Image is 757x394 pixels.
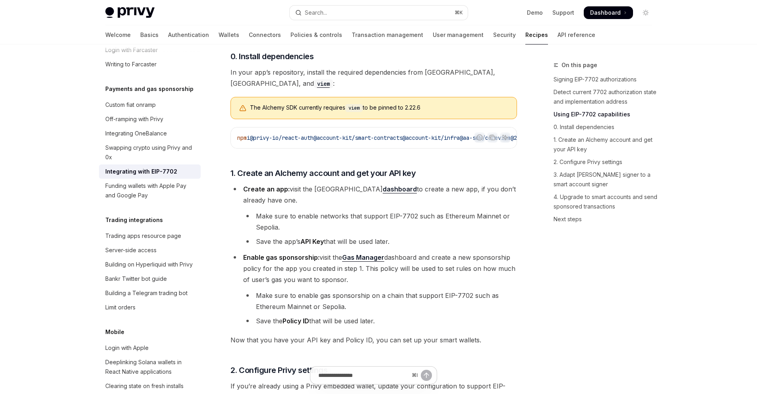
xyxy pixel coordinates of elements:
div: The Alchemy SDK currently requires to be pinned to 2.22.6 [250,104,509,112]
div: Trading apps resource page [105,231,181,241]
a: 4. Upgrade to smart accounts and send sponsored transactions [554,191,658,213]
a: dashboard [383,185,417,193]
span: viem@2.22.6 [498,134,533,141]
a: Detect current 7702 authorization state and implementation address [554,86,658,108]
svg: Warning [239,104,247,112]
a: 3. Adapt [PERSON_NAME] signer to a smart account signer [554,168,658,191]
a: 1. Create an Alchemy account and get your API key [554,133,658,156]
span: visit the dashboard and create a new sponsorship policy for the app you created in step 1. This p... [243,253,515,284]
code: viem [345,104,363,112]
a: Deeplinking Solana wallets in React Native applications [99,355,201,379]
span: @account-kit/infra [403,134,460,141]
span: @aa-sdk/core [460,134,498,141]
span: visit the [GEOGRAPHIC_DATA] to create a new app, if you don’t already have one. [243,185,516,204]
input: Ask a question... [318,367,409,384]
div: Off-ramping with Privy [105,114,163,124]
span: 0. Install dependencies [230,51,314,62]
a: Trading apps resource page [99,229,201,243]
div: Integrating OneBalance [105,129,167,138]
a: Writing to Farcaster [99,57,201,71]
button: Open search [290,6,468,20]
h5: Trading integrations [105,215,163,225]
div: Server-side access [105,245,157,255]
div: Swapping crypto using Privy and 0x [105,143,196,162]
div: Custom fiat onramp [105,100,156,110]
a: Connectors [249,25,281,44]
button: Ask AI [500,132,510,143]
button: Copy the contents from the code block [487,132,498,143]
div: Limit orders [105,303,136,312]
div: Login with Apple [105,343,149,353]
strong: Create an app: [243,185,290,193]
h5: Payments and gas sponsorship [105,84,194,94]
a: Policies & controls [290,25,342,44]
strong: Enable gas sponsorship: [243,253,319,261]
h5: Mobile [105,327,124,337]
div: Funding wallets with Apple Pay and Google Pay [105,181,196,200]
div: Search... [305,8,327,17]
a: viem [314,79,333,87]
a: Clearing state on fresh installs [99,379,201,393]
div: Integrating with EIP-7702 [105,167,177,176]
a: 0. Install dependencies [554,121,658,133]
a: Custom fiat onramp [99,98,201,112]
a: Bankr Twitter bot guide [99,272,201,286]
a: Dashboard [584,6,633,19]
img: light logo [105,7,155,18]
span: On this page [561,60,597,70]
a: Next steps [554,213,658,226]
span: i [247,134,250,141]
a: Signing EIP-7702 authorizations [554,73,658,86]
span: npm [237,134,247,141]
a: Using EIP-7702 capabilities [554,108,658,121]
button: Toggle dark mode [639,6,652,19]
div: Clearing state on fresh installs [105,381,184,391]
span: @account-kit/smart-contracts [314,134,403,141]
button: Report incorrect code [474,132,485,143]
span: ⌘ K [455,10,463,16]
a: Welcome [105,25,131,44]
li: Save the that will be used later. [243,315,517,326]
a: Integrating with EIP-7702 [99,164,201,179]
a: Server-side access [99,243,201,257]
a: Authentication [168,25,209,44]
a: Limit orders [99,300,201,315]
a: Wallets [219,25,239,44]
a: Building a Telegram trading bot [99,286,201,300]
li: Make sure to enable gas sponsorship on a chain that support EIP-7702 such as Ethereum Mainnet or ... [243,290,517,312]
a: User management [433,25,484,44]
strong: Policy ID [283,317,309,325]
div: Deeplinking Solana wallets in React Native applications [105,357,196,377]
a: Swapping crypto using Privy and 0x [99,141,201,164]
span: @privy-io/react-auth [250,134,314,141]
span: Now that you have your API key and Policy ID, you can set up your smart wallets. [230,334,517,346]
strong: API Key [300,238,324,245]
li: Save the app’s that will be used later. [243,236,517,247]
a: Gas Manager [342,253,384,262]
a: Transaction management [352,25,423,44]
a: 2. Configure Privy settings [554,156,658,168]
a: Off-ramping with Privy [99,112,201,126]
a: Support [552,9,574,17]
div: Writing to Farcaster [105,60,157,69]
a: Building on Hyperliquid with Privy [99,257,201,272]
button: Send message [421,370,432,381]
a: Login with Apple [99,341,201,355]
a: Basics [140,25,159,44]
a: Recipes [525,25,548,44]
a: API reference [558,25,595,44]
code: viem [314,79,333,88]
li: Make sure to enable networks that support EIP-7702 such as Ethereum Mainnet or Sepolia. [243,211,517,233]
div: Building on Hyperliquid with Privy [105,260,193,269]
span: Dashboard [590,9,621,17]
a: Integrating OneBalance [99,126,201,141]
div: Bankr Twitter bot guide [105,274,167,284]
a: Demo [527,9,543,17]
a: Security [493,25,516,44]
span: 1. Create an Alchemy account and get your API key [230,168,416,179]
div: Building a Telegram trading bot [105,288,188,298]
a: Funding wallets with Apple Pay and Google Pay [99,179,201,203]
span: In your app’s repository, install the required dependencies from [GEOGRAPHIC_DATA], [GEOGRAPHIC_D... [230,67,517,89]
